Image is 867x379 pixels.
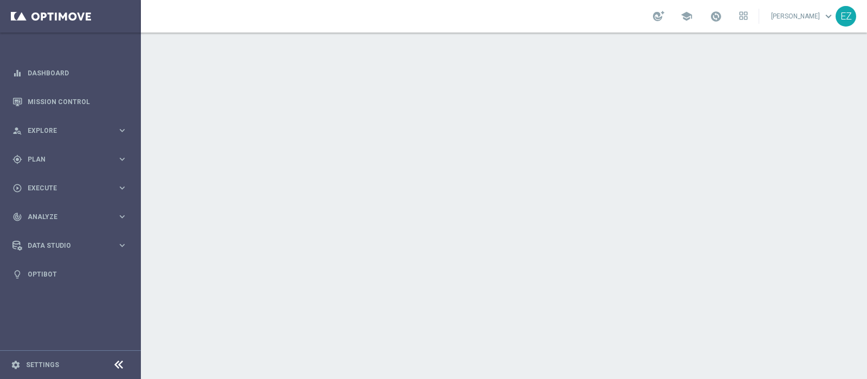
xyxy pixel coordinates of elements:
span: Data Studio [28,242,117,249]
i: keyboard_arrow_right [117,240,127,250]
i: keyboard_arrow_right [117,211,127,222]
a: [PERSON_NAME]keyboard_arrow_down [770,8,836,24]
div: Execute [12,183,117,193]
i: play_circle_outline [12,183,22,193]
i: person_search [12,126,22,136]
i: keyboard_arrow_right [117,183,127,193]
span: Plan [28,156,117,163]
button: lightbulb Optibot [12,270,128,279]
a: Dashboard [28,59,127,87]
i: keyboard_arrow_right [117,154,127,164]
div: Optibot [12,260,127,288]
i: settings [11,360,21,370]
div: Analyze [12,212,117,222]
i: track_changes [12,212,22,222]
button: person_search Explore keyboard_arrow_right [12,126,128,135]
span: Execute [28,185,117,191]
span: Explore [28,127,117,134]
i: lightbulb [12,269,22,279]
button: equalizer Dashboard [12,69,128,78]
span: school [681,10,693,22]
a: Mission Control [28,87,127,116]
i: keyboard_arrow_right [117,125,127,136]
span: Analyze [28,214,117,220]
button: Mission Control [12,98,128,106]
div: Mission Control [12,87,127,116]
div: Dashboard [12,59,127,87]
span: keyboard_arrow_down [823,10,834,22]
div: Explore [12,126,117,136]
i: gps_fixed [12,155,22,164]
button: Data Studio keyboard_arrow_right [12,241,128,250]
a: Optibot [28,260,127,288]
div: EZ [836,6,856,27]
a: Settings [26,362,59,368]
button: track_changes Analyze keyboard_arrow_right [12,213,128,221]
button: play_circle_outline Execute keyboard_arrow_right [12,184,128,192]
div: Data Studio [12,241,117,250]
div: Plan [12,155,117,164]
button: gps_fixed Plan keyboard_arrow_right [12,155,128,164]
i: equalizer [12,68,22,78]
